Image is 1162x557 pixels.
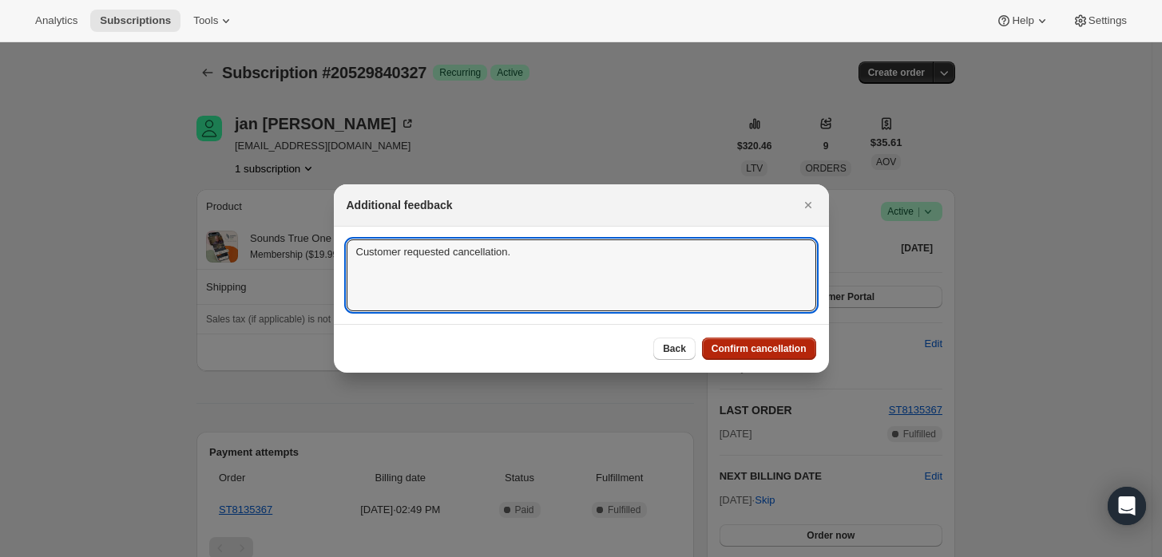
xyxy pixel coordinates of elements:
[1012,14,1033,27] span: Help
[100,14,171,27] span: Subscriptions
[663,342,686,355] span: Back
[797,194,819,216] button: Close
[1108,487,1146,525] div: Open Intercom Messenger
[26,10,87,32] button: Analytics
[184,10,244,32] button: Tools
[1089,14,1127,27] span: Settings
[986,10,1059,32] button: Help
[90,10,180,32] button: Subscriptions
[653,338,696,360] button: Back
[347,239,816,311] textarea: Customer requested cancellation.
[347,197,453,213] h2: Additional feedback
[193,14,218,27] span: Tools
[712,342,807,355] span: Confirm cancellation
[702,338,816,360] button: Confirm cancellation
[1063,10,1136,32] button: Settings
[35,14,77,27] span: Analytics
